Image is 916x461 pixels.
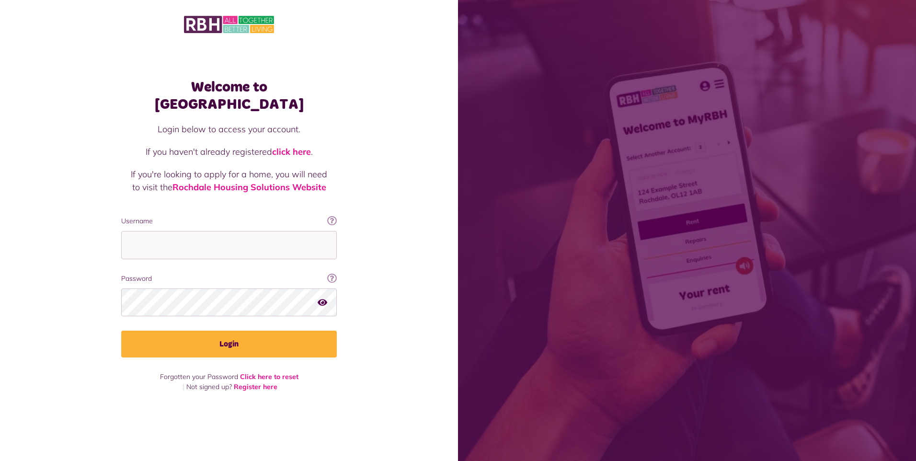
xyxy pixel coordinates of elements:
[272,146,311,157] a: click here
[121,216,337,226] label: Username
[240,372,298,381] a: Click here to reset
[186,382,232,391] span: Not signed up?
[131,145,327,158] p: If you haven't already registered .
[121,331,337,357] button: Login
[184,14,274,35] img: MyRBH
[131,168,327,194] p: If you're looking to apply for a home, you will need to visit the
[172,182,326,193] a: Rochdale Housing Solutions Website
[131,123,327,136] p: Login below to access your account.
[121,274,337,284] label: Password
[160,372,238,381] span: Forgotten your Password
[121,79,337,113] h1: Welcome to [GEOGRAPHIC_DATA]
[234,382,277,391] a: Register here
